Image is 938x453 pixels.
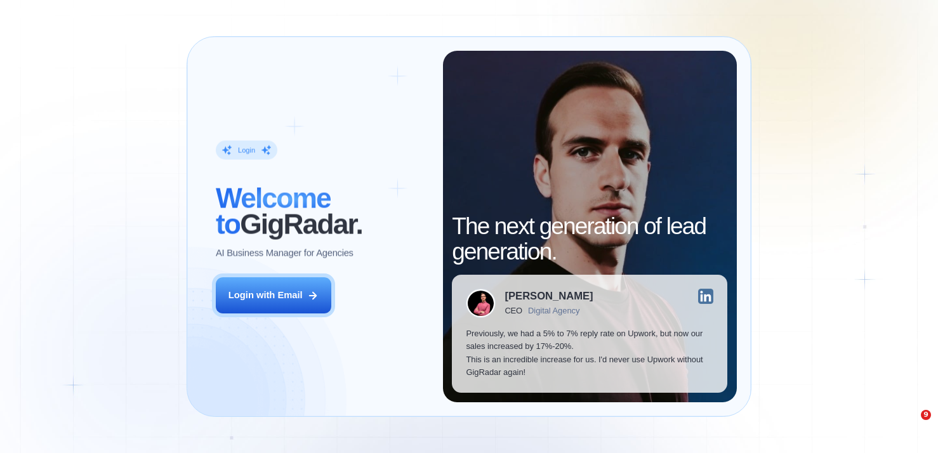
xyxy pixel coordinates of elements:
h2: The next generation of lead generation. [452,214,727,265]
h2: ‍ GigRadar. [216,185,429,237]
div: Login with Email [228,289,303,301]
p: Previously, we had a 5% to 7% reply rate on Upwork, but now our sales increased by 17%-20%. This ... [466,327,713,379]
div: CEO [505,306,522,316]
button: Login with Email [216,277,332,313]
p: AI Business Manager for Agencies [216,247,353,259]
div: Digital Agency [528,306,579,316]
div: Login [238,145,255,155]
span: Welcome to [216,182,331,239]
div: [PERSON_NAME] [505,291,593,302]
iframe: Intercom live chat [895,410,925,440]
span: 9 [921,410,931,420]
